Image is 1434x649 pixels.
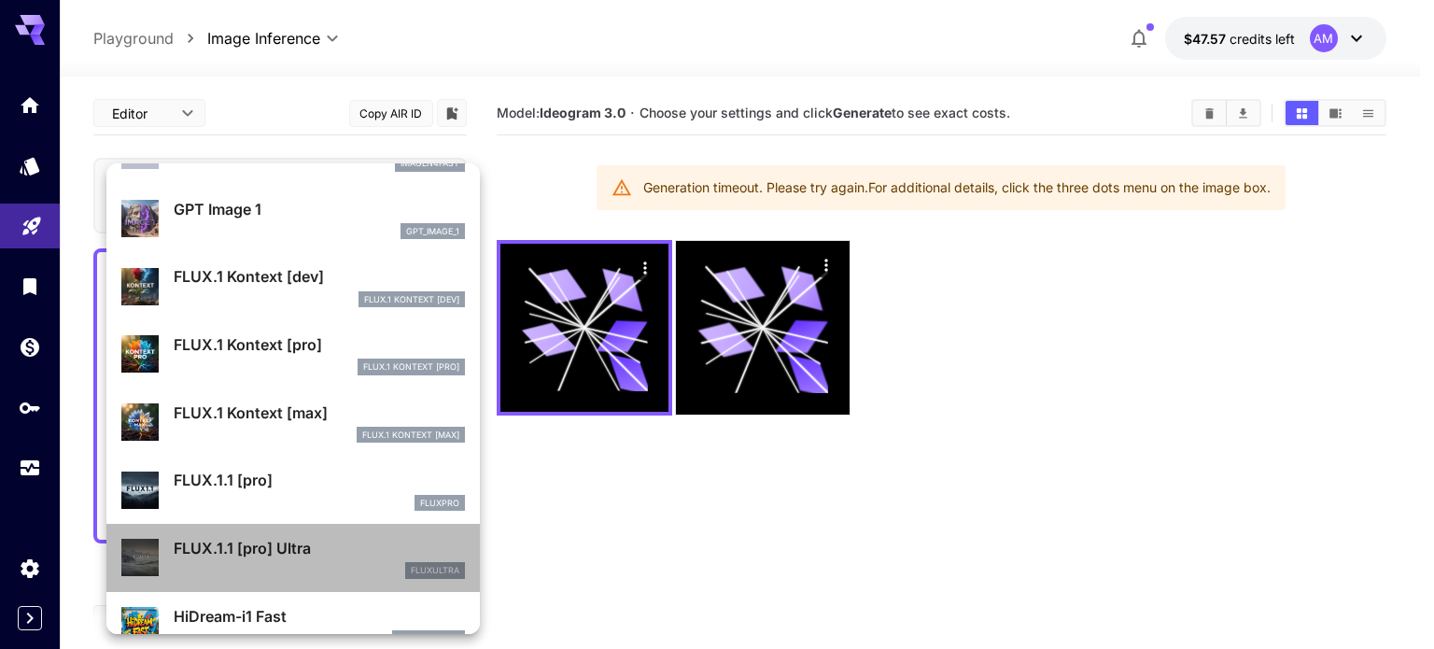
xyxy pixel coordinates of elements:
[406,225,459,238] p: gpt_image_1
[420,497,459,510] p: fluxpro
[174,469,465,491] p: FLUX.1.1 [pro]
[363,360,459,374] p: FLUX.1 Kontext [pro]
[362,429,459,442] p: FLUX.1 Kontext [max]
[364,293,459,306] p: FLUX.1 Kontext [dev]
[121,190,465,247] div: GPT Image 1gpt_image_1
[121,258,465,315] div: FLUX.1 Kontext [dev]FLUX.1 Kontext [dev]
[121,461,465,518] div: FLUX.1.1 [pro]fluxpro
[401,157,459,170] p: imagen4fast
[174,605,465,628] p: HiDream-i1 Fast
[174,537,465,559] p: FLUX.1.1 [pro] Ultra
[174,402,465,424] p: FLUX.1 Kontext [max]
[398,632,459,645] p: HiDream Fast
[174,333,465,356] p: FLUX.1 Kontext [pro]
[121,326,465,383] div: FLUX.1 Kontext [pro]FLUX.1 Kontext [pro]
[121,529,465,586] div: FLUX.1.1 [pro] Ultrafluxultra
[121,394,465,451] div: FLUX.1 Kontext [max]FLUX.1 Kontext [max]
[174,198,465,220] p: GPT Image 1
[174,631,198,645] p: Fast
[411,564,459,577] p: fluxultra
[174,265,465,288] p: FLUX.1 Kontext [dev]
